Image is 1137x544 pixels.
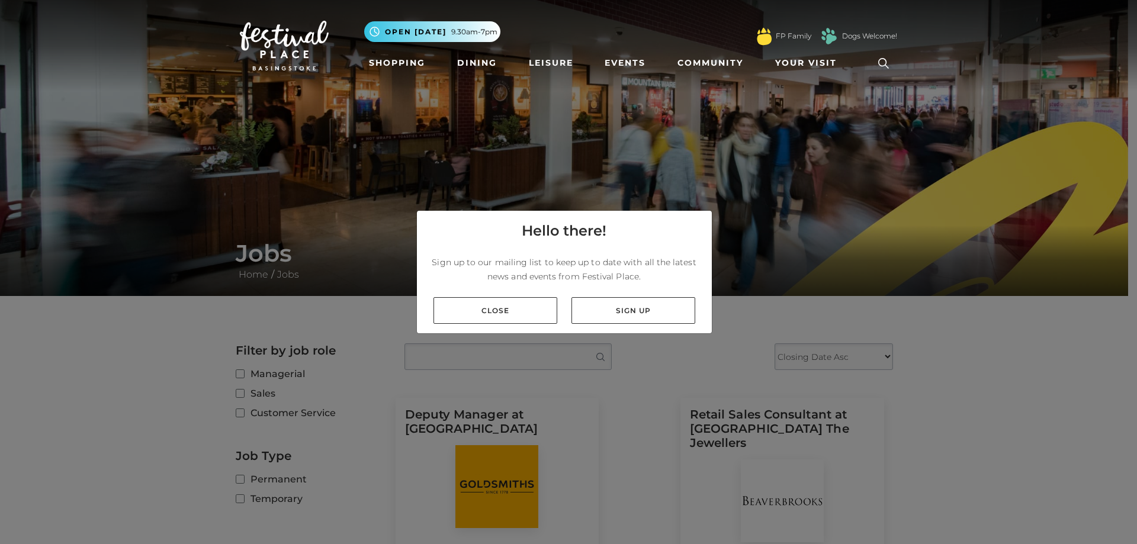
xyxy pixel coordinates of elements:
[770,52,847,74] a: Your Visit
[522,220,606,242] h4: Hello there!
[600,52,650,74] a: Events
[364,21,500,42] button: Open [DATE] 9.30am-7pm
[364,52,430,74] a: Shopping
[240,21,329,70] img: Festival Place Logo
[385,27,447,37] span: Open [DATE]
[433,297,557,324] a: Close
[571,297,695,324] a: Sign up
[451,27,497,37] span: 9.30am-7pm
[426,255,702,284] p: Sign up to our mailing list to keep up to date with all the latest news and events from Festival ...
[775,57,837,69] span: Your Visit
[673,52,748,74] a: Community
[452,52,502,74] a: Dining
[524,52,578,74] a: Leisure
[776,31,811,41] a: FP Family
[842,31,897,41] a: Dogs Welcome!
